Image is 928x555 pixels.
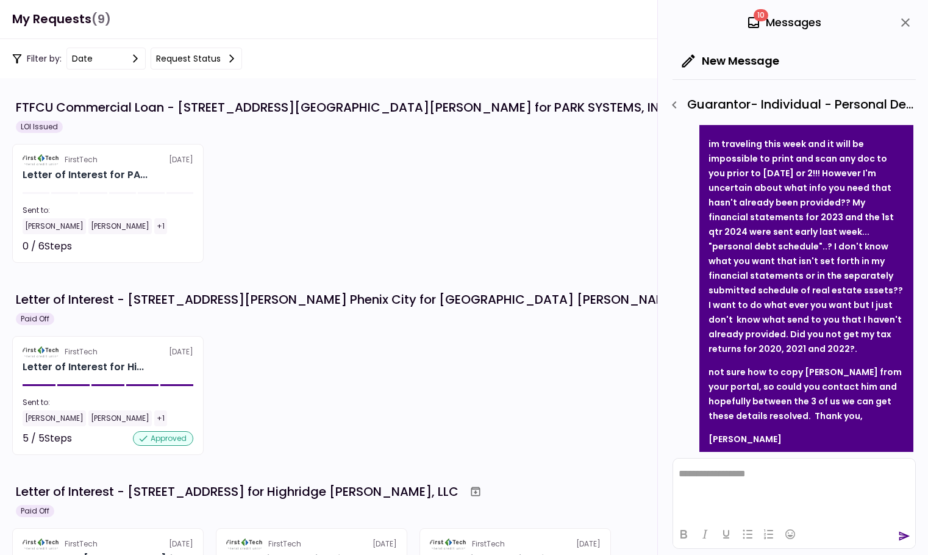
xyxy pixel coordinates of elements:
[23,154,193,165] div: [DATE]
[23,168,148,182] div: Letter of Interest for PARK SYSTEMS, INC. 600 Holly Drive Albany
[673,45,789,77] button: New Message
[65,346,98,357] div: FirstTech
[72,52,93,65] div: date
[673,459,915,520] iframe: Rich Text Area
[133,431,193,446] div: approved
[23,154,60,165] img: Partner logo
[737,526,758,543] button: Bullet list
[754,9,768,21] span: 10
[226,539,397,550] div: [DATE]
[65,154,98,165] div: FirstTech
[716,526,737,543] button: Underline
[16,482,459,501] div: Letter of Interest - [STREET_ADDRESS] for Highridge [PERSON_NAME], LLC
[746,13,821,32] div: Messages
[91,7,111,32] span: (9)
[708,432,904,446] p: [PERSON_NAME]
[664,95,916,115] div: Guarantor- Individual - Personal Debt Schedule
[898,530,910,542] button: send
[472,539,505,550] div: FirstTech
[673,526,694,543] button: Bold
[23,431,72,446] div: 5 / 5 Steps
[23,239,72,254] div: 0 / 6 Steps
[23,346,60,357] img: Partner logo
[23,397,193,408] div: Sent to:
[16,121,63,133] div: LOI Issued
[16,313,54,325] div: Paid Off
[23,346,193,357] div: [DATE]
[694,526,715,543] button: Italic
[23,218,86,234] div: [PERSON_NAME]
[12,7,111,32] h1: My Requests
[154,410,167,426] div: +1
[23,205,193,216] div: Sent to:
[780,526,801,543] button: Emojis
[708,365,904,423] p: not sure how to copy [PERSON_NAME] from your portal, so could you contact him and hopefully betwe...
[65,539,98,550] div: FirstTech
[138,239,193,254] div: Not started
[88,218,152,234] div: [PERSON_NAME]
[23,539,60,550] img: Partner logo
[23,410,86,426] div: [PERSON_NAME]
[154,218,167,234] div: +1
[23,539,193,550] div: [DATE]
[12,48,242,70] div: Filter by:
[465,481,487,503] button: Archive workflow
[226,539,263,550] img: Partner logo
[895,12,916,33] button: close
[708,137,904,356] p: im traveling this week and it will be impossible to print and scan any doc to you prior to [DATE]...
[16,505,54,517] div: Paid Off
[430,539,601,550] div: [DATE]
[88,410,152,426] div: [PERSON_NAME]
[758,526,779,543] button: Numbered list
[430,539,467,550] img: Partner logo
[66,48,146,70] button: date
[16,98,671,116] div: FTFCU Commercial Loan - [STREET_ADDRESS][GEOGRAPHIC_DATA][PERSON_NAME] for PARK SYSTEMS, INC.
[268,539,301,550] div: FirstTech
[23,360,144,374] div: Letter of Interest for Highridge Sizemore, LLC 200 Logan Drive Phenix City AL
[16,290,706,309] div: Letter of Interest - [STREET_ADDRESS][PERSON_NAME] Phenix City for [GEOGRAPHIC_DATA] [PERSON_NAME...
[151,48,242,70] button: Request status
